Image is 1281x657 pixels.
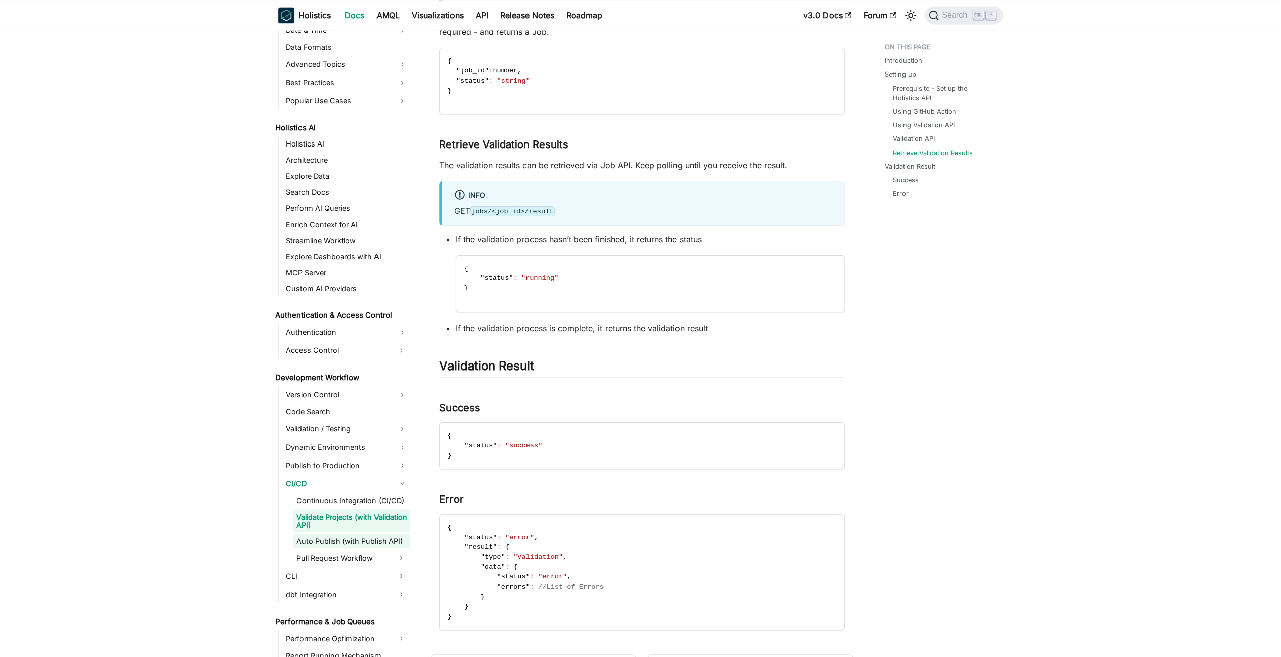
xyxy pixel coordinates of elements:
a: Visualizations [406,7,470,23]
a: Roadmap [560,7,609,23]
span: : [505,563,509,571]
button: Search (Ctrl+K) [925,6,1003,24]
a: HolisticsHolistics [278,7,331,23]
span: "job_id" [456,67,489,75]
h3: Retrieve Validation Results [439,138,845,151]
h3: Error [439,493,845,506]
a: Best Practices [283,75,410,91]
span: "data" [481,563,505,571]
a: Development Workflow [272,371,410,385]
span: } [448,452,452,459]
a: Pull Request Workflow [293,550,392,566]
span: { [464,265,468,272]
span: //List of Errors [538,583,604,591]
span: "status" [480,274,513,282]
a: Code Search [283,405,410,419]
a: Docs [339,7,370,23]
a: v3.0 Docs [797,7,858,23]
kbd: K [986,10,996,19]
span: : [497,442,501,449]
span: } [464,284,468,292]
a: Validation API [893,134,935,143]
span: "type" [481,553,505,561]
button: Switch between dark and light mode (currently light mode) [902,7,919,23]
a: AMQL [370,7,406,23]
span: : [530,573,534,580]
p: The validation results can be retrieved via Job API. Keep polling until you receive the result. [439,159,845,171]
a: Holistics AI [283,137,410,151]
span: "Validation" [513,553,563,561]
a: Custom AI Providers [283,282,410,296]
span: "string" [497,77,530,85]
h2: Validation Result [439,358,845,378]
a: Dynamic Environments [283,439,410,455]
h3: Success [439,402,845,414]
a: CI/CD [283,475,410,491]
p: If the validation process hasn’t been finished, it returns the status [456,233,845,245]
a: Validation / Testing [283,421,410,437]
a: Explore Dashboards with AI [283,250,410,264]
div: info [454,189,833,202]
a: Validation Result [885,162,935,171]
span: : [513,274,517,282]
a: Continuous Integration (CI/CD) [293,493,410,507]
a: Prerequisite - Set up the Holistics API [893,84,993,103]
span: , [517,67,521,75]
span: "error" [505,534,534,541]
span: , [563,553,567,561]
span: , [534,534,538,541]
span: "result" [464,543,497,551]
span: { [448,432,452,440]
a: Streamline Workflow [283,234,410,248]
a: dbt Integration [283,586,392,602]
button: Expand sidebar category 'dbt Integration' [392,586,410,602]
a: Auto Publish (with Publish API) [293,534,410,548]
a: Search Docs [283,185,410,199]
a: Perform AI Queries [283,201,410,215]
span: : [505,553,509,561]
a: Data Formats [283,40,410,54]
span: Search [939,11,973,20]
span: number [493,67,517,75]
a: Enrich Context for AI [283,217,410,232]
a: Error [893,189,909,198]
span: : [497,534,501,541]
span: } [481,593,485,601]
span: , [567,573,571,580]
a: Explore Data [283,169,410,183]
a: MCP Server [283,266,410,280]
a: Architecture [283,153,410,167]
span: : [530,583,534,591]
a: Introduction [885,56,922,65]
a: Using Validation API [893,120,955,130]
a: Publish to Production [283,457,410,473]
span: "errors" [497,583,530,591]
a: Performance Optimization [283,630,392,646]
p: If the validation process is complete, it returns the validation result [456,322,845,334]
a: Authentication [283,324,410,340]
a: Forum [858,7,902,23]
span: } [448,613,452,620]
a: Access Control [283,342,392,358]
a: Success [893,175,919,185]
a: API [470,7,494,23]
a: Date & Time [283,22,410,38]
nav: Docs sidebar [268,30,419,657]
span: "running" [521,274,558,282]
p: GET [454,205,833,217]
span: "status" [464,534,497,541]
span: : [497,543,501,551]
a: Performance & Job Queues [272,614,410,628]
button: Expand sidebar category 'CLI' [392,568,410,584]
span: { [448,524,452,531]
a: Version Control [283,387,410,403]
code: jobs/<job_id>/result [470,206,555,216]
span: { [505,543,509,551]
span: } [448,87,452,95]
a: Authentication & Access Control [272,308,410,322]
span: { [513,563,517,571]
a: Retrieve Validation Results [893,148,973,158]
a: Release Notes [494,7,560,23]
a: Advanced Topics [283,56,410,72]
a: Holistics AI [272,121,410,135]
